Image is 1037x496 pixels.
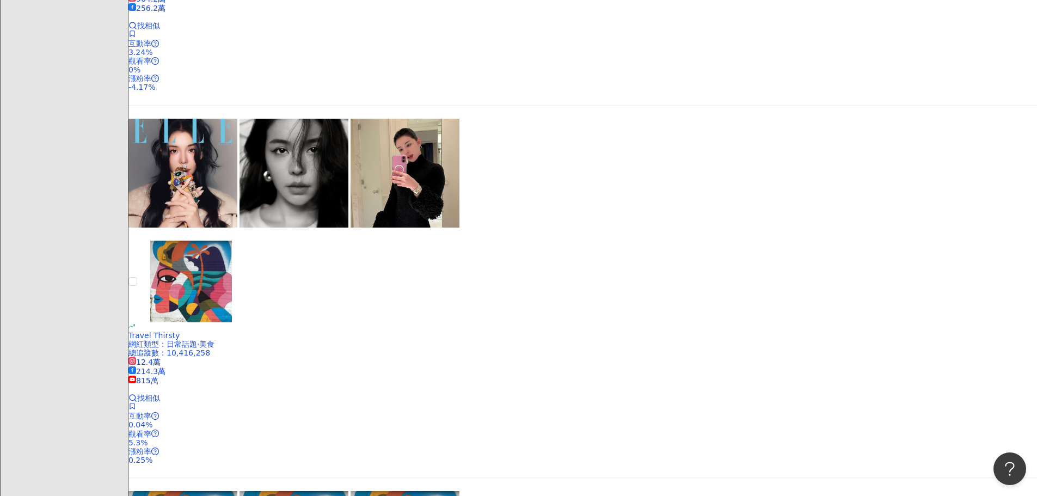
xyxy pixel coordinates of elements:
[151,412,159,420] span: question-circle
[128,74,151,83] span: 漲粉率
[128,456,1037,464] div: 0.25%
[351,119,459,228] img: post-image
[128,119,237,228] img: post-image
[128,412,151,420] span: 互動率
[151,40,159,47] span: question-circle
[128,438,1037,447] div: 5.3%
[128,331,180,340] span: Travel Thirsty
[137,394,160,402] span: 找相似
[128,420,1037,429] div: 0.04%
[151,430,159,437] span: question-circle
[128,340,1037,348] div: 網紅類型 ：
[128,57,151,65] span: 觀看率
[240,119,348,228] img: post-image
[128,65,1037,74] div: 0%
[151,75,159,82] span: question-circle
[128,83,1037,91] div: -4.17%
[128,4,165,13] span: 256.2萬
[151,448,159,455] span: question-circle
[167,340,197,348] span: 日常話題
[993,452,1026,485] iframe: Help Scout Beacon - Open
[128,348,1037,357] div: 總追蹤數 ： 10,416,258
[128,39,151,48] span: 互動率
[151,57,159,65] span: question-circle
[197,340,199,348] span: ·
[137,21,160,30] span: 找相似
[128,367,165,376] span: 214.3萬
[128,376,158,385] span: 815萬
[199,340,214,348] span: 美食
[128,21,160,30] a: 找相似
[128,394,160,402] a: 找相似
[150,241,232,322] img: KOL Avatar
[128,447,151,456] span: 漲粉率
[128,430,151,438] span: 觀看率
[128,358,161,366] span: 12.4萬
[128,48,1037,57] div: 3.24%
